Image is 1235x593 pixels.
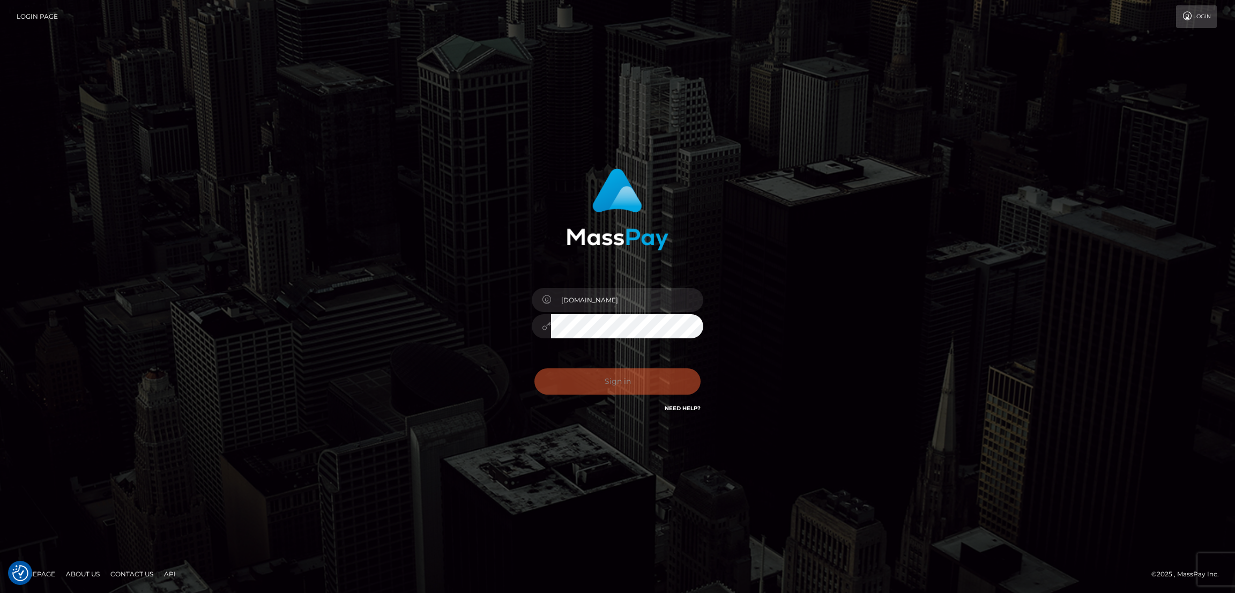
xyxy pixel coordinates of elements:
button: Consent Preferences [12,565,28,581]
a: Need Help? [665,405,701,412]
input: Username... [551,288,703,312]
a: Contact Us [106,566,158,582]
a: Login [1176,5,1217,28]
a: API [160,566,180,582]
img: MassPay Login [567,168,668,250]
a: Login Page [17,5,58,28]
div: © 2025 , MassPay Inc. [1151,568,1227,580]
img: Revisit consent button [12,565,28,581]
a: Homepage [12,566,59,582]
a: About Us [62,566,104,582]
